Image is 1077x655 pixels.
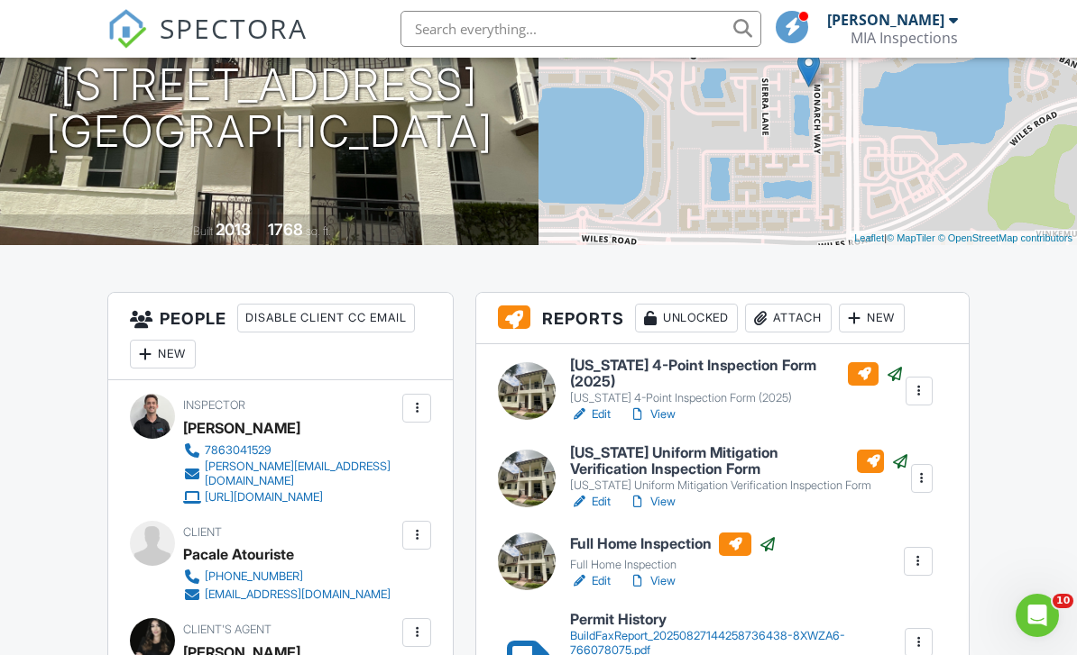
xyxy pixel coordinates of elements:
div: [PERSON_NAME][EMAIL_ADDRESS][DOMAIN_NAME] [205,459,398,488]
a: View [629,493,676,511]
a: Leaflet [854,232,884,243]
h1: [STREET_ADDRESS] [GEOGRAPHIC_DATA] [46,61,493,157]
a: [PHONE_NUMBER] [183,568,391,586]
div: [URL][DOMAIN_NAME] [205,490,323,505]
a: Edit [570,405,611,423]
span: SPECTORA [160,9,308,47]
h6: [US_STATE] Uniform Mitigation Verification Inspection Form [570,445,909,477]
input: Search everything... [400,11,761,47]
img: The Best Home Inspection Software - Spectora [107,9,147,49]
div: 2013 [216,220,251,239]
div: 1768 [268,220,303,239]
div: [US_STATE] Uniform Mitigation Verification Inspection Form [570,478,909,493]
a: Edit [570,572,611,590]
span: Client [183,525,222,539]
div: Disable Client CC Email [237,304,415,332]
h3: People [108,293,453,380]
a: SPECTORA [107,24,308,62]
span: Client's Agent [183,623,272,636]
h6: Full Home Inspection [570,532,777,556]
div: Full Home Inspection [570,558,777,572]
div: | [850,231,1077,246]
a: [US_STATE] 4-Point Inspection Form (2025) [US_STATE] 4-Point Inspection Form (2025) [570,358,904,405]
div: [PHONE_NUMBER] [205,569,303,584]
a: [US_STATE] Uniform Mitigation Verification Inspection Form [US_STATE] Uniform Mitigation Verifica... [570,445,909,493]
h6: Permit History [570,612,904,628]
a: [EMAIL_ADDRESS][DOMAIN_NAME] [183,586,391,604]
div: [PERSON_NAME] [183,414,300,441]
div: New [130,340,196,368]
a: [PERSON_NAME][EMAIL_ADDRESS][DOMAIN_NAME] [183,459,398,488]
a: © MapTiler [887,232,935,243]
a: [URL][DOMAIN_NAME] [183,488,398,506]
a: © OpenStreetMap contributors [938,232,1072,243]
span: Built [193,224,213,238]
div: Unlocked [635,304,738,332]
iframe: Intercom live chat [1016,594,1059,637]
div: 7863041529 [205,443,272,458]
div: [PERSON_NAME] [827,11,944,29]
div: New [839,304,905,332]
div: [US_STATE] 4-Point Inspection Form (2025) [570,391,904,405]
div: [EMAIL_ADDRESS][DOMAIN_NAME] [205,587,391,602]
h6: [US_STATE] 4-Point Inspection Form (2025) [570,358,904,389]
a: View [629,572,676,590]
span: Inspector [183,398,245,412]
a: View [629,405,676,423]
span: 10 [1053,594,1073,608]
div: MIA Inspections [851,29,958,47]
div: Pacale Atouriste [183,541,294,568]
h3: Reports [476,293,968,344]
div: Attach [745,304,832,332]
a: 7863041529 [183,441,398,459]
a: Full Home Inspection Full Home Inspection [570,532,777,572]
a: Edit [570,493,611,511]
span: sq. ft. [306,224,331,238]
